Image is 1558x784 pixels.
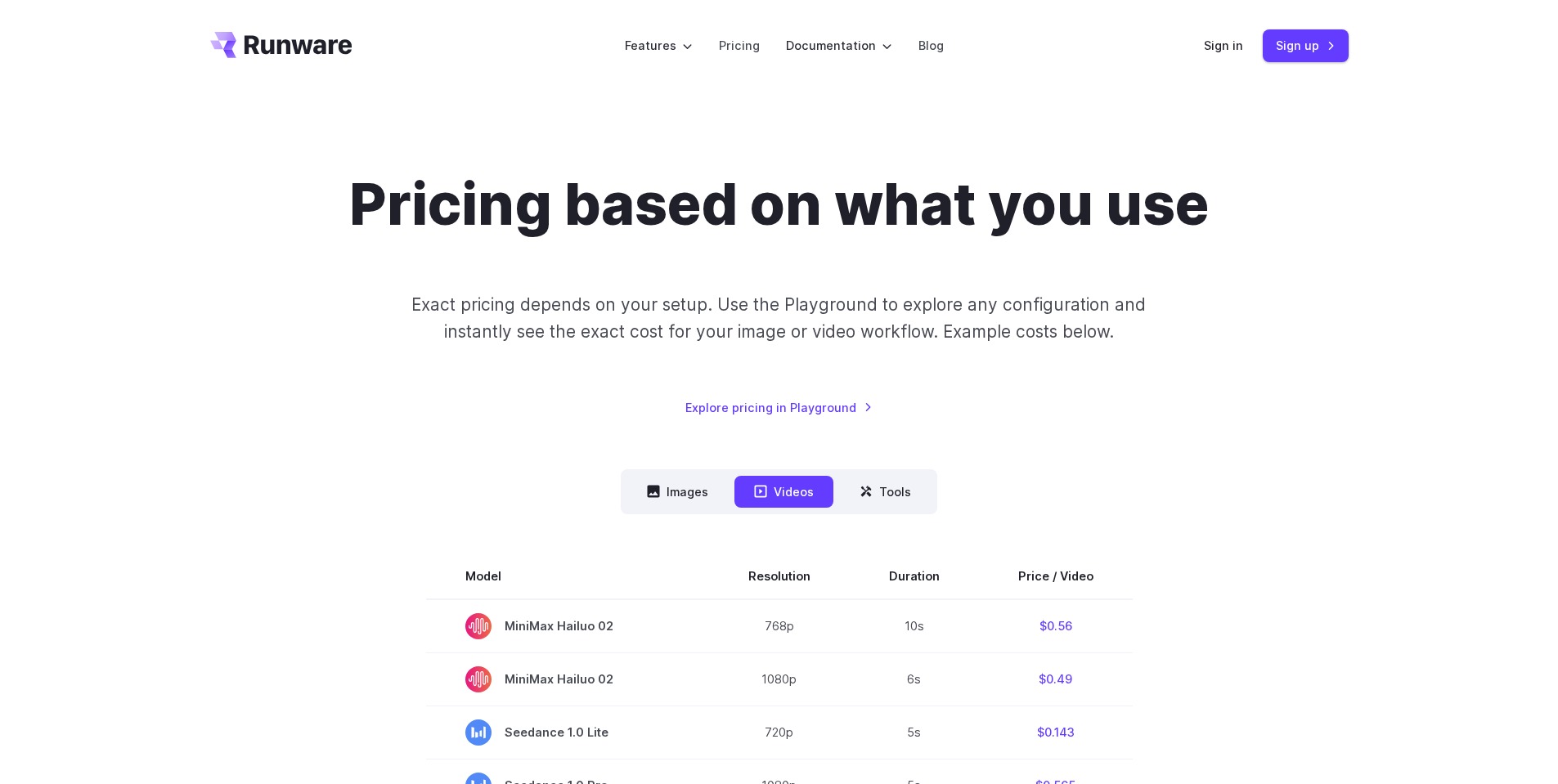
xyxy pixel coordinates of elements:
td: 6s [850,652,979,706]
td: $0.143 [979,706,1133,759]
a: Pricing [719,36,760,55]
span: MiniMax Hailuo 02 [465,613,670,639]
h1: Pricing based on what you use [349,170,1209,239]
a: Go to / [210,32,352,58]
td: 5s [850,706,979,759]
a: Sign in [1204,36,1243,55]
th: Price / Video [979,553,1133,599]
th: Resolution [709,553,850,599]
button: Videos [734,476,833,508]
span: Seedance 1.0 Lite [465,719,670,746]
td: $0.49 [979,652,1133,706]
td: 1080p [709,652,850,706]
td: 10s [850,599,979,653]
span: MiniMax Hailuo 02 [465,666,670,692]
td: 720p [709,706,850,759]
td: $0.56 [979,599,1133,653]
td: 768p [709,599,850,653]
button: Images [627,476,728,508]
label: Documentation [786,36,892,55]
a: Explore pricing in Playground [685,398,873,417]
a: Blog [918,36,944,55]
p: Exact pricing depends on your setup. Use the Playground to explore any configuration and instantl... [380,291,1177,346]
label: Features [625,36,693,55]
a: Sign up [1263,29,1349,61]
button: Tools [840,476,931,508]
th: Duration [850,553,979,599]
th: Model [426,553,709,599]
